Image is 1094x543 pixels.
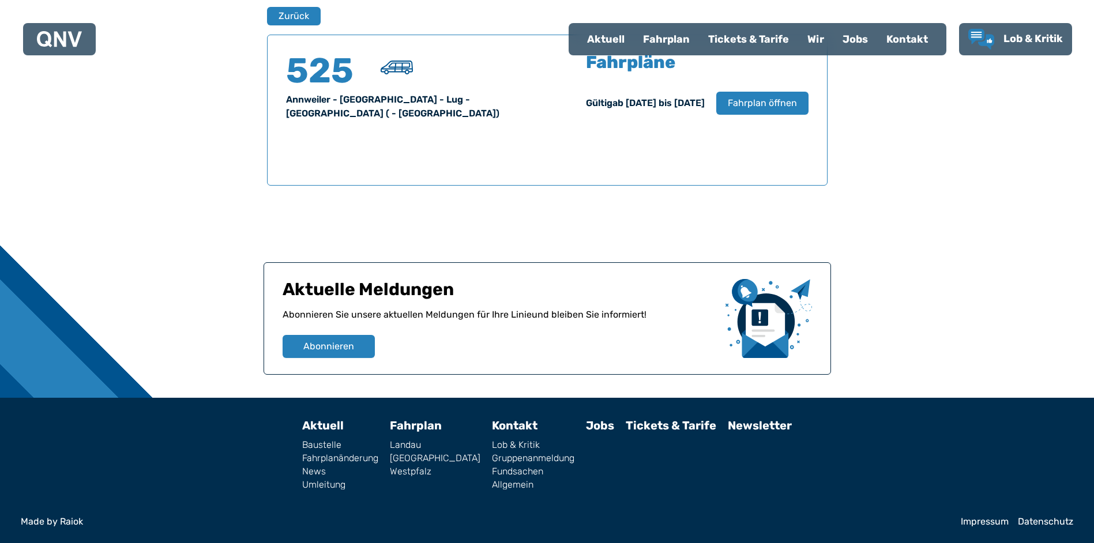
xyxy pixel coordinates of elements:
[390,454,480,463] a: [GEOGRAPHIC_DATA]
[492,467,574,476] a: Fundsachen
[492,454,574,463] a: Gruppenanmeldung
[302,418,344,432] a: Aktuell
[283,335,375,358] button: Abonnieren
[586,54,675,71] h5: Fahrpläne
[578,24,634,54] a: Aktuell
[586,96,705,110] div: Gültig ab [DATE] bis [DATE]
[1003,32,1063,45] span: Lob & Kritik
[1018,517,1073,526] a: Datenschutz
[21,517,952,526] a: Made by Raiok
[381,61,412,74] img: Kleinbus
[267,7,321,25] button: Zurück
[37,31,82,47] img: QNV Logo
[699,24,798,54] a: Tickets & Tarife
[725,279,812,358] img: newsletter
[728,96,797,110] span: Fahrplan öffnen
[961,517,1009,526] a: Impressum
[286,93,533,120] div: Annweiler - [GEOGRAPHIC_DATA] - Lug - [GEOGRAPHIC_DATA] ( - [GEOGRAPHIC_DATA])
[302,440,378,450] a: Baustelle
[634,24,699,54] a: Fahrplan
[798,24,833,54] a: Wir
[390,467,480,476] a: Westpfalz
[390,440,480,450] a: Landau
[390,418,442,432] a: Fahrplan
[283,308,716,335] p: Abonnieren Sie unsere aktuellen Meldungen für Ihre Linie und bleiben Sie informiert!
[877,24,937,54] a: Kontakt
[303,340,354,353] span: Abonnieren
[586,418,614,432] a: Jobs
[492,440,574,450] a: Lob & Kritik
[716,92,809,115] button: Fahrplan öffnen
[968,29,1063,50] a: Lob & Kritik
[626,418,716,432] a: Tickets & Tarife
[492,418,537,432] a: Kontakt
[833,24,877,54] a: Jobs
[492,480,574,489] a: Allgemein
[286,54,355,88] h4: 525
[283,279,716,308] h1: Aktuelle Meldungen
[37,28,82,51] a: QNV Logo
[302,480,378,489] a: Umleitung
[302,467,378,476] a: News
[302,454,378,463] a: Fahrplanänderung
[728,418,792,432] a: Newsletter
[267,7,313,25] a: Zurück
